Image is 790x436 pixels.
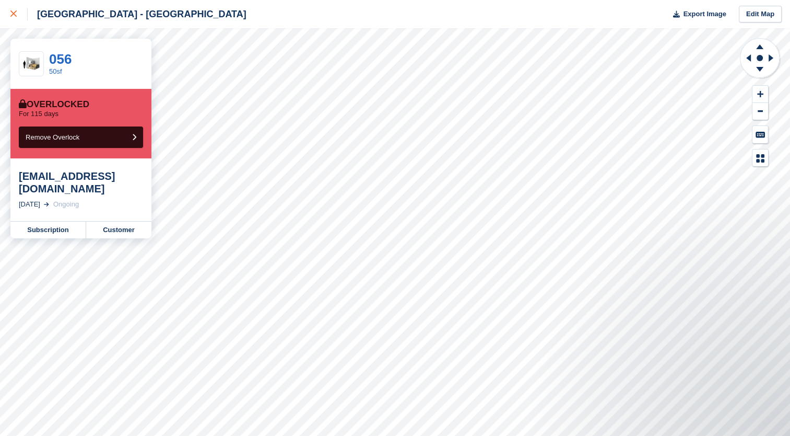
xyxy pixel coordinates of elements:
[752,126,768,143] button: Keyboard Shortcuts
[28,8,246,20] div: [GEOGRAPHIC_DATA] - [GEOGRAPHIC_DATA]
[10,222,86,238] a: Subscription
[86,222,151,238] a: Customer
[739,6,782,23] a: Edit Map
[667,6,726,23] button: Export Image
[752,86,768,103] button: Zoom In
[26,133,79,141] span: Remove Overlock
[19,55,43,73] img: 50-sqft-unit.jpg
[19,170,143,195] div: [EMAIL_ADDRESS][DOMAIN_NAME]
[19,110,58,118] p: For 115 days
[44,202,49,206] img: arrow-right-light-icn-cde0832a797a2874e46488d9cf13f60e5c3a73dbe684e267c42b8395dfbc2abf.svg
[752,103,768,120] button: Zoom Out
[752,150,768,167] button: Map Legend
[19,127,143,148] button: Remove Overlock
[683,9,726,19] span: Export Image
[19,99,89,110] div: Overlocked
[49,51,72,67] a: 056
[19,199,40,210] div: [DATE]
[49,67,62,75] a: 50sf
[53,199,79,210] div: Ongoing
